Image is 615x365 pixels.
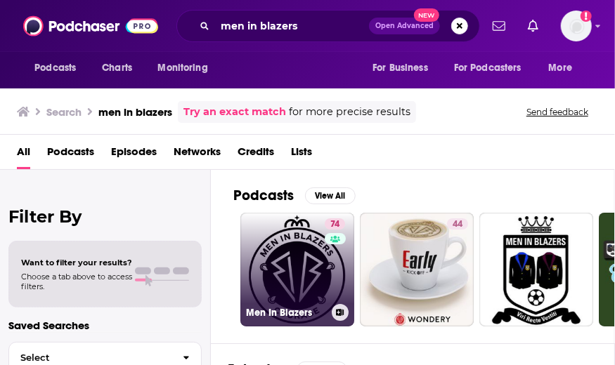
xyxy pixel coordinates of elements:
[240,213,354,326] a: 74Men In Blazers
[98,105,172,119] h3: men in blazers
[233,187,356,204] a: PodcastsView All
[17,140,30,169] a: All
[289,104,410,120] span: for more precise results
[454,58,522,78] span: For Podcasters
[176,10,480,42] div: Search podcasts, credits, & more...
[581,11,592,22] svg: Add a profile image
[330,218,339,232] span: 74
[373,58,428,78] span: For Business
[47,140,94,169] a: Podcasts
[360,213,474,326] a: 44
[246,307,326,319] h3: Men In Blazers
[291,140,312,169] a: Lists
[369,18,440,34] button: Open AdvancedNew
[305,187,356,204] button: View All
[561,11,592,41] button: Show profile menu
[325,218,345,230] a: 74
[549,58,573,78] span: More
[8,206,202,227] h2: Filter By
[453,218,462,232] span: 44
[93,55,141,81] a: Charts
[46,105,82,119] h3: Search
[25,55,94,81] button: open menu
[522,14,544,38] a: Show notifications dropdown
[174,140,221,169] a: Networks
[375,22,434,29] span: Open Advanced
[21,272,132,291] span: Choose a tab above to access filters.
[487,14,511,38] a: Show notifications dropdown
[111,140,157,169] a: Episodes
[23,13,158,39] img: Podchaser - Follow, Share and Rate Podcasts
[183,104,286,120] a: Try an exact match
[148,55,226,81] button: open menu
[21,258,132,267] span: Want to filter your results?
[522,106,593,118] button: Send feedback
[445,55,542,81] button: open menu
[447,218,468,230] a: 44
[414,8,439,22] span: New
[215,15,369,37] input: Search podcasts, credits, & more...
[561,11,592,41] img: User Profile
[238,140,274,169] a: Credits
[157,58,207,78] span: Monitoring
[233,187,294,204] h2: Podcasts
[561,11,592,41] span: Logged in as BerkMarc
[363,55,446,81] button: open menu
[9,353,171,362] span: Select
[8,319,202,332] p: Saved Searches
[102,58,132,78] span: Charts
[34,58,76,78] span: Podcasts
[539,55,590,81] button: open menu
